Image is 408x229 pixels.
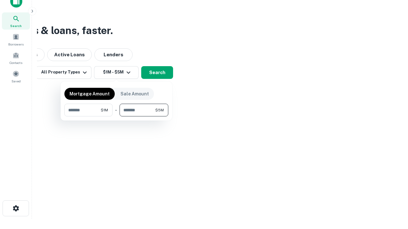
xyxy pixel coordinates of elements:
[120,90,149,97] p: Sale Amount
[69,90,110,97] p: Mortgage Amount
[155,107,164,113] span: $5M
[115,104,117,116] div: -
[376,178,408,209] iframe: Chat Widget
[101,107,108,113] span: $1M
